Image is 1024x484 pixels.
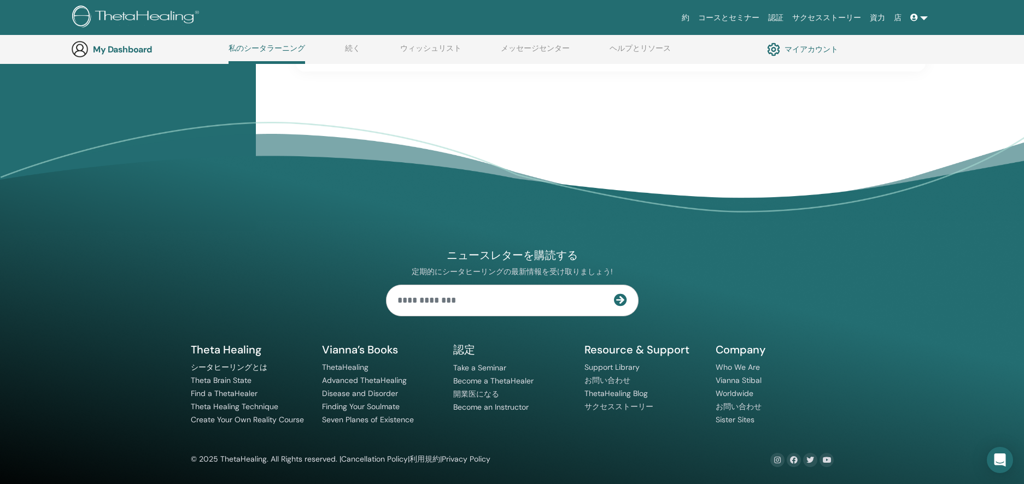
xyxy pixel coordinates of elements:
a: お問い合わせ [716,402,762,411]
a: 私のシータラーニング [229,44,305,64]
a: Become an Instructor [453,402,529,412]
a: Take a Seminar [453,363,506,373]
a: Support Library [584,362,640,372]
a: ヘルプとリソース [610,44,671,61]
img: generic-user-icon.jpg [71,40,89,58]
h5: Company [716,343,834,357]
a: メッセージセンター [501,44,570,61]
div: © 2025 ThetaHealing. All Rights reserved. | | | [191,453,490,466]
a: Sister Sites [716,415,754,424]
a: 続く [345,44,360,61]
div: Open Intercom Messenger [987,447,1013,473]
a: Create Your Own Reality Course [191,415,304,424]
a: Privacy Policy [442,454,490,464]
a: 資力 [865,8,890,28]
p: 定期的にシータヒーリングの最新情報を受け取りましょう! [386,267,639,277]
a: サクセスストーリー [584,402,653,411]
a: Finding Your Soulmate [322,402,400,411]
a: Seven Planes of Existence [322,415,414,424]
a: ThetaHealing [322,362,368,372]
h5: Vianna’s Books [322,343,440,357]
a: Vianna Stibal [716,375,762,385]
a: Who We Are [716,362,760,372]
h5: Theta Healing [191,343,309,357]
img: logo.png [72,5,203,30]
a: サクセスストーリー [788,8,865,28]
a: 認証 [764,8,788,28]
h5: Resource & Support [584,343,703,357]
h3: My Dashboard [93,44,202,55]
img: cog.svg [767,40,780,58]
a: Find a ThetaHealer [191,388,258,398]
a: 利用規約 [409,454,440,464]
a: 開業医になる [453,389,499,399]
a: Theta Healing Technique [191,402,278,411]
h5: 認定 [453,343,571,357]
h4: ニュースレターを購読する [386,248,639,263]
a: 店 [890,8,906,28]
a: 約 [677,8,694,28]
a: Advanced ThetaHealing [322,375,407,385]
a: Disease and Disorder [322,388,398,398]
a: コースとセミナー [694,8,764,28]
a: ThetaHealing Blog [584,388,648,398]
a: Worldwide [716,388,753,398]
a: マイアカウント [767,40,838,58]
a: ウィッシュリスト [400,44,461,61]
a: Become a ThetaHealer [453,376,534,386]
a: シータヒーリングとは [191,362,267,372]
a: お問い合わせ [584,375,630,385]
a: Theta Brain State [191,375,251,385]
a: Cancellation Policy [341,454,408,464]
